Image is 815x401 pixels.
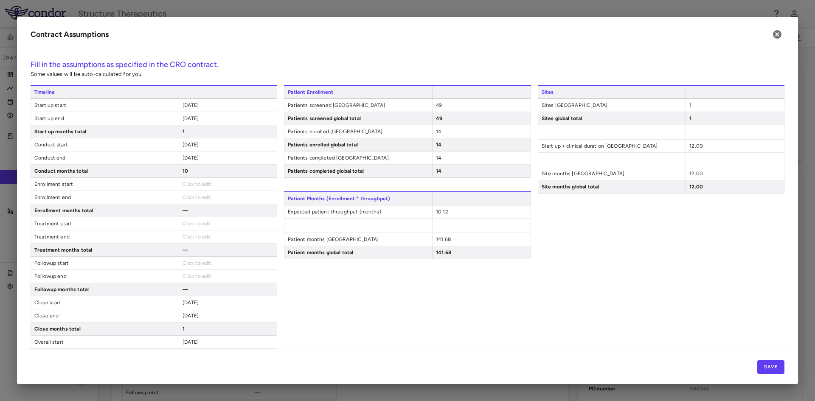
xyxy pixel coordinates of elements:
[284,99,432,112] span: Patients screened [GEOGRAPHIC_DATA]
[689,184,703,190] span: 12.00
[284,205,432,218] span: Expected patient throughput (months)
[436,155,441,161] span: 14
[436,115,442,121] span: 49
[183,155,199,161] span: [DATE]
[31,296,179,309] span: Close start
[31,191,179,204] span: Enrollment end
[183,142,199,148] span: [DATE]
[436,142,441,148] span: 14
[436,102,442,108] span: 49
[436,168,441,174] span: 14
[284,165,432,177] span: Patients completed global total
[284,151,432,164] span: Patients completed [GEOGRAPHIC_DATA]
[31,112,179,125] span: Start up end
[31,86,179,98] span: Timeline
[31,59,784,70] h6: Fill in the assumptions as specified in the CRO contract.
[183,208,188,213] span: —
[31,349,179,362] span: Overall end
[284,233,432,246] span: Patient months [GEOGRAPHIC_DATA]
[183,313,199,319] span: [DATE]
[31,125,179,138] span: Start up months total
[183,129,185,135] span: 1
[436,129,441,135] span: 14
[436,250,451,255] span: 141.68
[183,168,188,174] span: 10
[538,86,686,98] span: Sites
[436,209,448,215] span: 10.12
[31,336,179,348] span: Overall start
[284,246,432,259] span: Patient months global total
[689,115,691,121] span: 1
[183,221,212,227] span: Click to edit
[183,181,212,187] span: Click to edit
[31,322,179,335] span: Close months total
[183,326,185,332] span: 1
[31,257,179,269] span: Followup start
[31,99,179,112] span: Start up start
[183,260,212,266] span: Click to edit
[183,247,188,253] span: —
[284,138,432,151] span: Patients enrolled global total
[284,112,432,125] span: Patients screened global total
[31,230,179,243] span: Treatment end
[538,167,686,180] span: Site months [GEOGRAPHIC_DATA]
[31,204,179,217] span: Enrollment months total
[284,125,432,138] span: Patients enrolled [GEOGRAPHIC_DATA]
[538,99,686,112] span: Sites [GEOGRAPHIC_DATA]
[31,244,179,256] span: Treatment months total
[689,171,703,177] span: 12.00
[183,234,212,240] span: Click to edit
[31,283,179,296] span: Followup months total
[31,151,179,164] span: Conduct end
[31,138,179,151] span: Conduct start
[31,309,179,322] span: Close end
[183,339,199,345] span: [DATE]
[436,236,451,242] span: 141.68
[183,273,212,279] span: Click to edit
[183,286,188,292] span: —
[31,29,109,40] div: Contract Assumptions
[31,178,179,191] span: Enrollment start
[538,140,686,152] span: Start up + clinical duration [GEOGRAPHIC_DATA]
[284,86,432,98] span: Patient Enrollment
[689,143,703,149] span: 12.00
[183,115,199,121] span: [DATE]
[31,165,179,177] span: Conduct months total
[183,102,199,108] span: [DATE]
[183,194,212,200] span: Click to edit
[284,192,432,205] span: Patient Months (Enrollment * throughput)
[538,112,686,125] span: Sites global total
[183,300,199,306] span: [DATE]
[31,270,179,283] span: Followup end
[757,360,784,374] button: Save
[538,180,686,193] span: Site months global total
[31,70,784,78] p: Some values will be auto-calculated for you.
[689,102,691,108] span: 1
[31,217,179,230] span: Treatment start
